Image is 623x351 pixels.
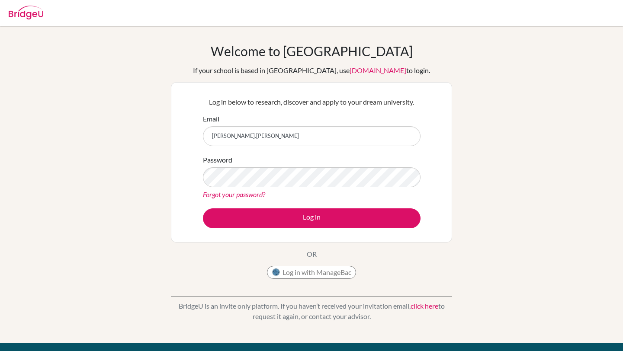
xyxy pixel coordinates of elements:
[171,301,452,322] p: BridgeU is an invite only platform. If you haven’t received your invitation email, to request it ...
[203,190,265,198] a: Forgot your password?
[203,97,421,107] p: Log in below to research, discover and apply to your dream university.
[411,302,438,310] a: click here
[350,66,406,74] a: [DOMAIN_NAME]
[9,6,43,19] img: Bridge-U
[203,114,219,124] label: Email
[203,208,421,228] button: Log in
[267,266,356,279] button: Log in with ManageBac
[193,65,430,76] div: If your school is based in [GEOGRAPHIC_DATA], use to login.
[211,43,413,59] h1: Welcome to [GEOGRAPHIC_DATA]
[307,249,317,259] p: OR
[203,155,232,165] label: Password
